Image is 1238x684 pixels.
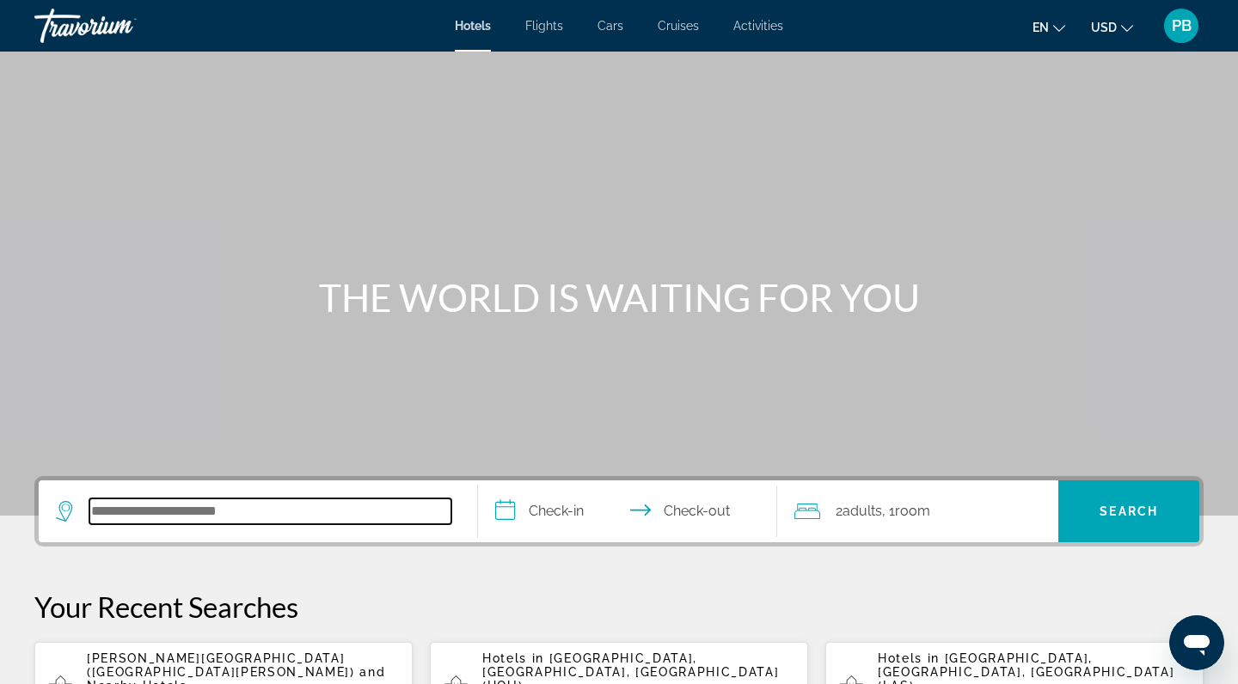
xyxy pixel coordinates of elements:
a: Activities [733,19,783,33]
button: User Menu [1159,8,1204,44]
a: Flights [525,19,563,33]
p: Your Recent Searches [34,589,1204,624]
span: Hotels in [482,651,544,665]
a: Hotels [455,19,491,33]
button: Travelers: 2 adults, 0 children [777,480,1059,542]
button: Search [1058,480,1199,542]
button: Change language [1033,15,1065,40]
input: Search hotel destination [89,498,451,524]
button: Select check in and out date [478,480,777,542]
span: Room [895,503,930,519]
div: Search widget [39,480,1199,542]
span: en [1033,21,1049,34]
span: USD [1091,21,1117,34]
button: Change currency [1091,15,1133,40]
span: PB [1172,17,1192,34]
span: 2 [836,499,882,523]
a: Cars [598,19,623,33]
span: , 1 [882,499,930,523]
span: Search [1100,504,1158,518]
span: [PERSON_NAME][GEOGRAPHIC_DATA] ([GEOGRAPHIC_DATA][PERSON_NAME]) [87,651,355,679]
a: Cruises [658,19,699,33]
h1: THE WORLD IS WAITING FOR YOU [297,275,941,320]
a: Travorium [34,3,206,48]
span: Hotels in [878,651,940,665]
span: Adults [843,503,882,519]
iframe: Button to launch messaging window [1169,615,1224,670]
